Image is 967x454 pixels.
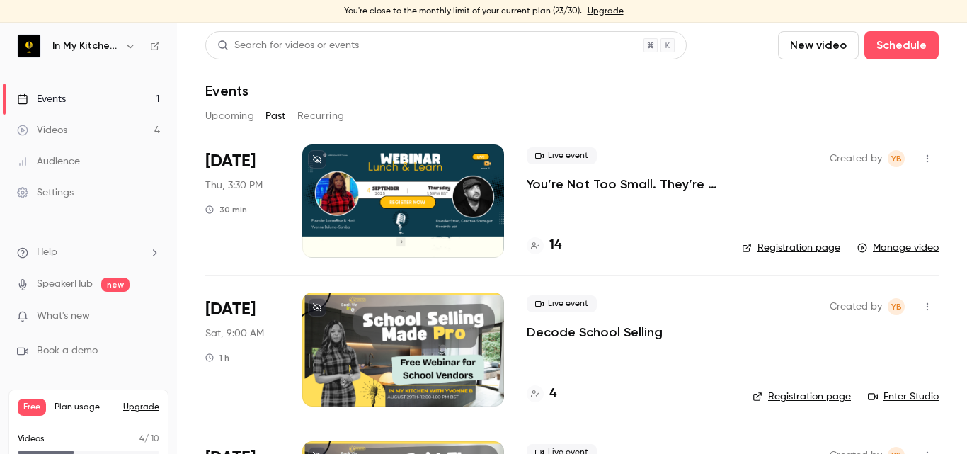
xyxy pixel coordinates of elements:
[549,385,556,404] h4: 4
[37,277,93,292] a: SpeakerHub
[527,295,597,312] span: Live event
[888,150,905,167] span: Yvonne Buluma-Samba
[17,186,74,200] div: Settings
[217,38,359,53] div: Search for videos or events
[205,105,254,127] button: Upcoming
[101,278,130,292] span: new
[549,236,561,255] h4: 14
[18,35,40,57] img: In My Kitchen With Yvonne
[868,390,939,404] a: Enter Studio
[205,144,280,258] div: Sep 4 Thu, 1:30 PM (Europe/London)
[265,105,286,127] button: Past
[778,31,859,59] button: New video
[527,385,556,404] a: 4
[527,147,597,164] span: Live event
[205,150,256,173] span: [DATE]
[18,433,45,446] p: Videos
[37,245,57,260] span: Help
[205,82,248,99] h1: Events
[864,31,939,59] button: Schedule
[830,298,882,315] span: Created by
[18,399,46,416] span: Free
[37,309,90,324] span: What's new
[55,402,115,413] span: Plan usage
[891,150,902,167] span: YB
[123,402,159,413] button: Upgrade
[205,352,229,363] div: 1 h
[37,344,98,358] span: Book a demo
[17,245,160,260] li: help-dropdown-opener
[297,105,345,127] button: Recurring
[742,241,840,255] a: Registration page
[888,298,905,315] span: Yvonne Buluma-Samba
[139,435,144,443] span: 4
[527,324,663,341] a: Decode School Selling
[205,204,247,215] div: 30 min
[205,327,264,341] span: Sat, 9:00 AM
[527,236,561,255] a: 14
[205,298,256,321] span: [DATE]
[17,92,66,106] div: Events
[753,390,851,404] a: Registration page
[205,178,263,193] span: Thu, 3:30 PM
[588,6,624,17] a: Upgrade
[857,241,939,255] a: Manage video
[17,154,80,169] div: Audience
[830,150,882,167] span: Created by
[17,123,67,137] div: Videos
[52,39,119,53] h6: In My Kitchen With [PERSON_NAME]
[139,433,159,446] p: / 10
[205,293,280,406] div: Aug 30 Sat, 7:00 AM (Europe/London)
[891,298,902,315] span: YB
[527,176,719,193] a: You’re Not Too Small. They’re Just Not Listening: The Power of Story-Telling
[143,310,160,323] iframe: Noticeable Trigger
